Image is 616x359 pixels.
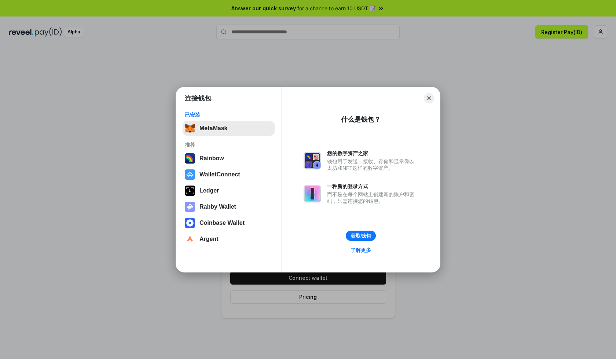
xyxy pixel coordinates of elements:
[183,151,275,166] button: Rainbow
[199,187,219,194] div: Ledger
[199,236,219,242] div: Argent
[327,150,418,157] div: 您的数字资产之家
[183,199,275,214] button: Rabby Wallet
[183,121,275,136] button: MetaMask
[346,231,376,241] button: 获取钱包
[304,152,321,169] img: svg+xml,%3Csvg%20xmlns%3D%22http%3A%2F%2Fwww.w3.org%2F2000%2Fsvg%22%20fill%3D%22none%22%20viewBox...
[199,155,224,162] div: Rainbow
[199,220,245,226] div: Coinbase Wallet
[327,191,418,204] div: 而不是在每个网站上创建新的账户和密码，只需连接您的钱包。
[185,153,195,164] img: svg+xml,%3Csvg%20width%3D%22120%22%20height%3D%22120%22%20viewBox%3D%220%200%20120%20120%22%20fil...
[199,171,240,178] div: WalletConnect
[185,142,272,148] div: 推荐
[185,186,195,196] img: svg+xml,%3Csvg%20xmlns%3D%22http%3A%2F%2Fwww.w3.org%2F2000%2Fsvg%22%20width%3D%2228%22%20height%3...
[341,115,381,124] div: 什么是钱包？
[199,204,236,210] div: Rabby Wallet
[185,123,195,133] img: svg+xml,%3Csvg%20fill%3D%22none%22%20height%3D%2233%22%20viewBox%3D%220%200%2035%2033%22%20width%...
[185,111,272,118] div: 已安装
[346,245,375,255] a: 了解更多
[327,183,418,190] div: 一种新的登录方式
[185,169,195,180] img: svg+xml,%3Csvg%20width%3D%2228%22%20height%3D%2228%22%20viewBox%3D%220%200%2028%2028%22%20fill%3D...
[351,247,371,253] div: 了解更多
[183,167,275,182] button: WalletConnect
[183,232,275,246] button: Argent
[304,185,321,202] img: svg+xml,%3Csvg%20xmlns%3D%22http%3A%2F%2Fwww.w3.org%2F2000%2Fsvg%22%20fill%3D%22none%22%20viewBox...
[327,158,418,171] div: 钱包用于发送、接收、存储和显示像以太坊和NFT这样的数字资产。
[185,94,211,103] h1: 连接钱包
[185,234,195,244] img: svg+xml,%3Csvg%20width%3D%2228%22%20height%3D%2228%22%20viewBox%3D%220%200%2028%2028%22%20fill%3D...
[183,216,275,230] button: Coinbase Wallet
[424,93,434,103] button: Close
[183,183,275,198] button: Ledger
[185,202,195,212] img: svg+xml,%3Csvg%20xmlns%3D%22http%3A%2F%2Fwww.w3.org%2F2000%2Fsvg%22%20fill%3D%22none%22%20viewBox...
[351,232,371,239] div: 获取钱包
[199,125,227,132] div: MetaMask
[185,218,195,228] img: svg+xml,%3Csvg%20width%3D%2228%22%20height%3D%2228%22%20viewBox%3D%220%200%2028%2028%22%20fill%3D...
